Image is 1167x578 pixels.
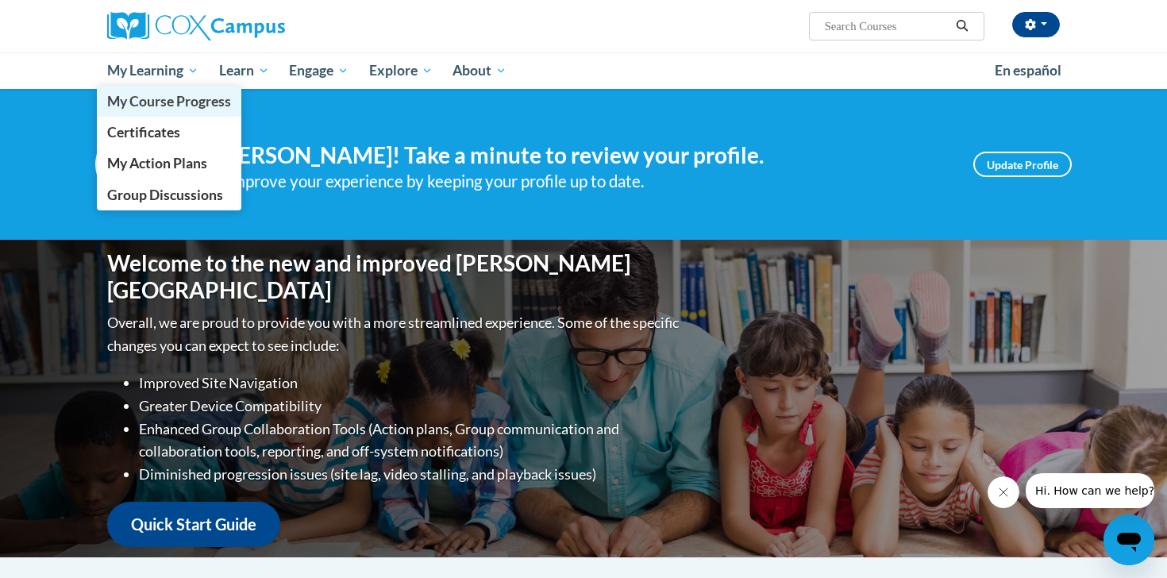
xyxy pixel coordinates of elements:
[995,62,1061,79] span: En español
[823,17,950,36] input: Search Courses
[97,179,241,210] a: Group Discussions
[107,502,280,547] a: Quick Start Guide
[988,476,1019,508] iframe: Close message
[139,372,683,395] li: Improved Site Navigation
[97,86,241,117] a: My Course Progress
[443,52,518,89] a: About
[359,52,443,89] a: Explore
[107,124,180,141] span: Certificates
[950,17,974,36] button: Search
[139,463,683,486] li: Diminished progression issues (site lag, video stalling, and playback issues)
[107,12,285,40] img: Cox Campus
[107,250,683,303] h1: Welcome to the new and improved [PERSON_NAME][GEOGRAPHIC_DATA]
[1103,514,1154,565] iframe: Button to launch messaging window
[369,61,433,80] span: Explore
[107,187,223,203] span: Group Discussions
[97,52,209,89] a: My Learning
[1012,12,1060,37] button: Account Settings
[107,61,198,80] span: My Learning
[139,418,683,464] li: Enhanced Group Collaboration Tools (Action plans, Group communication and collaboration tools, re...
[139,395,683,418] li: Greater Device Compatibility
[289,61,349,80] span: Engage
[107,12,409,40] a: Cox Campus
[97,148,241,179] a: My Action Plans
[107,155,207,171] span: My Action Plans
[279,52,359,89] a: Engage
[97,117,241,148] a: Certificates
[83,52,1084,89] div: Main menu
[209,52,279,89] a: Learn
[191,168,949,195] div: Help improve your experience by keeping your profile up to date.
[219,61,269,80] span: Learn
[984,54,1072,87] a: En español
[107,311,683,357] p: Overall, we are proud to provide you with a more streamlined experience. Some of the specific cha...
[973,152,1072,177] a: Update Profile
[95,129,167,200] img: Profile Image
[107,93,231,110] span: My Course Progress
[1026,473,1154,508] iframe: Message from company
[453,61,506,80] span: About
[191,142,949,169] h4: Hi [PERSON_NAME]! Take a minute to review your profile.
